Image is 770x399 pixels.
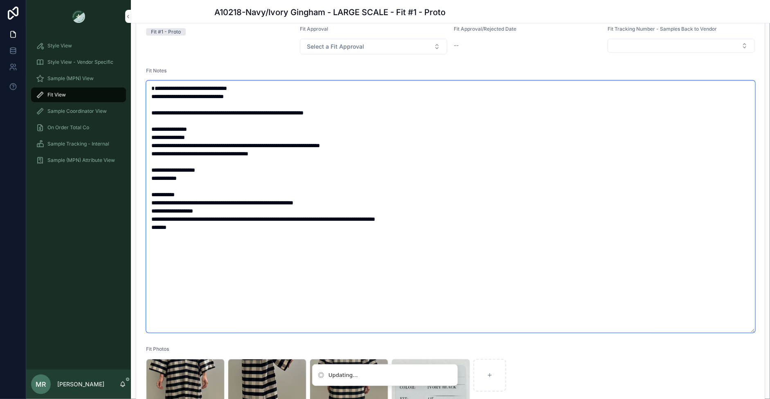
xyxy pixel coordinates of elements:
a: Sample Coordinator View [31,104,126,119]
span: -- [454,41,459,49]
h1: A10218-Navy/Ivory Gingham - LARGE SCALE - Fit #1 - Proto [214,7,446,18]
span: Sample Tracking - Internal [47,141,109,147]
span: Fit Photos [146,346,169,352]
img: App logo [72,10,85,23]
a: Style View [31,38,126,53]
button: Select Button [300,39,447,54]
a: Sample (MPN) View [31,71,126,86]
span: Select a Fit Approval [307,43,364,51]
div: Updating... [329,371,358,379]
a: Fit View [31,87,126,102]
span: Sample Coordinator View [47,108,107,114]
a: Style View - Vendor Specific [31,55,126,69]
span: On Order Total Co [47,124,89,131]
span: Fit Notes [146,67,167,74]
button: Select Button [608,39,755,53]
span: Fit View [47,92,66,98]
span: Fit Approval/Rejected Date [454,26,516,32]
p: [PERSON_NAME] [57,380,104,388]
span: Sample (MPN) View [47,75,94,82]
a: Sample (MPN) Attribute View [31,153,126,168]
span: Sample (MPN) Attribute View [47,157,115,164]
span: Style View - Vendor Specific [47,59,113,65]
a: Sample Tracking - Internal [31,137,126,151]
div: scrollable content [26,33,131,178]
span: Fit Tracking Number - Samples Back to Vendor [608,26,717,32]
span: Style View [47,43,72,49]
span: Fit Approval [300,26,328,32]
span: MR [36,379,46,389]
a: On Order Total Co [31,120,126,135]
div: Fit #1 - Proto [151,28,181,36]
